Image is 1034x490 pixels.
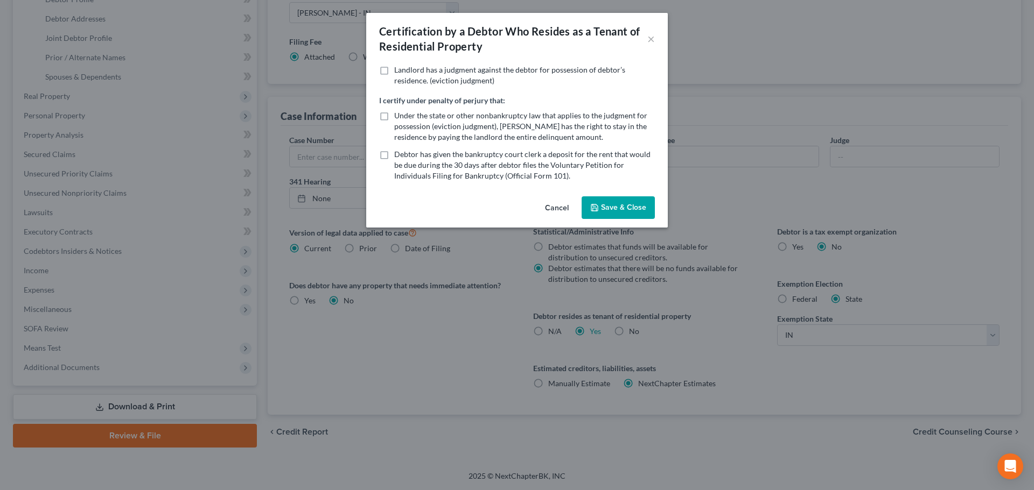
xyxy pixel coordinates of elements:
span: Landlord has a judgment against the debtor for possession of debtor’s residence. (eviction judgment) [394,65,625,85]
span: Debtor has given the bankruptcy court clerk a deposit for the rent that would be due during the 3... [394,150,651,180]
div: Open Intercom Messenger [997,453,1023,479]
label: I certify under penalty of perjury that: [379,95,505,106]
button: × [647,32,655,45]
span: Under the state or other nonbankruptcy law that applies to the judgment for possession (eviction ... [394,111,647,141]
div: Certification by a Debtor Who Resides as a Tenant of Residential Property [379,24,647,54]
button: Save & Close [582,196,655,219]
button: Cancel [536,197,577,219]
